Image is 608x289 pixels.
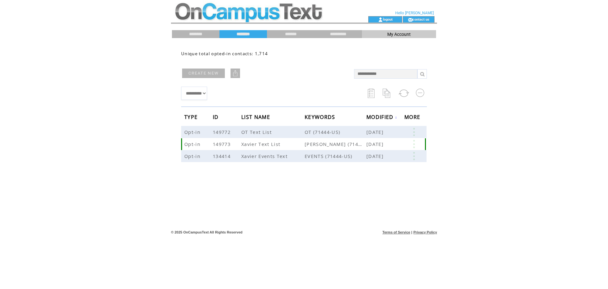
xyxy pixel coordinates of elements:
[413,230,437,234] a: Privacy Policy
[241,115,272,119] a: LIST NAME
[305,115,337,119] a: KEYWORDS
[213,141,232,147] span: 149773
[366,141,385,147] span: [DATE]
[366,129,385,135] span: [DATE]
[305,112,337,124] span: KEYWORDS
[213,115,220,119] a: ID
[213,129,232,135] span: 149772
[383,17,393,21] a: logout
[184,141,202,147] span: Opt-in
[182,69,225,78] a: CREATE NEW
[366,115,397,119] a: MODIFIED↓
[184,115,199,119] a: TYPE
[241,153,289,159] span: Xavier Events Text
[184,153,202,159] span: Opt-in
[395,11,434,15] span: Hello [PERSON_NAME]
[383,230,410,234] a: Terms of Service
[184,129,202,135] span: Opt-in
[171,230,243,234] span: © 2025 OnCampusText All Rights Reserved
[181,51,268,56] span: Unique total opted-in contacts: 1,714
[305,129,366,135] span: OT (71444-US)
[241,141,282,147] span: Xavier Text List
[213,153,232,159] span: 134414
[305,153,366,159] span: EVENTS (71444-US)
[305,141,366,147] span: XAVIER (71444-US)
[413,17,429,21] a: contact us
[184,112,199,124] span: TYPE
[404,112,422,124] span: MORE
[411,230,412,234] span: |
[366,112,395,124] span: MODIFIED
[241,112,272,124] span: LIST NAME
[213,112,220,124] span: ID
[408,17,413,22] img: contact_us_icon.gif
[387,32,411,37] span: My Account
[366,153,385,159] span: [DATE]
[378,17,383,22] img: account_icon.gif
[232,70,238,76] img: upload.png
[241,129,273,135] span: OT Text List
